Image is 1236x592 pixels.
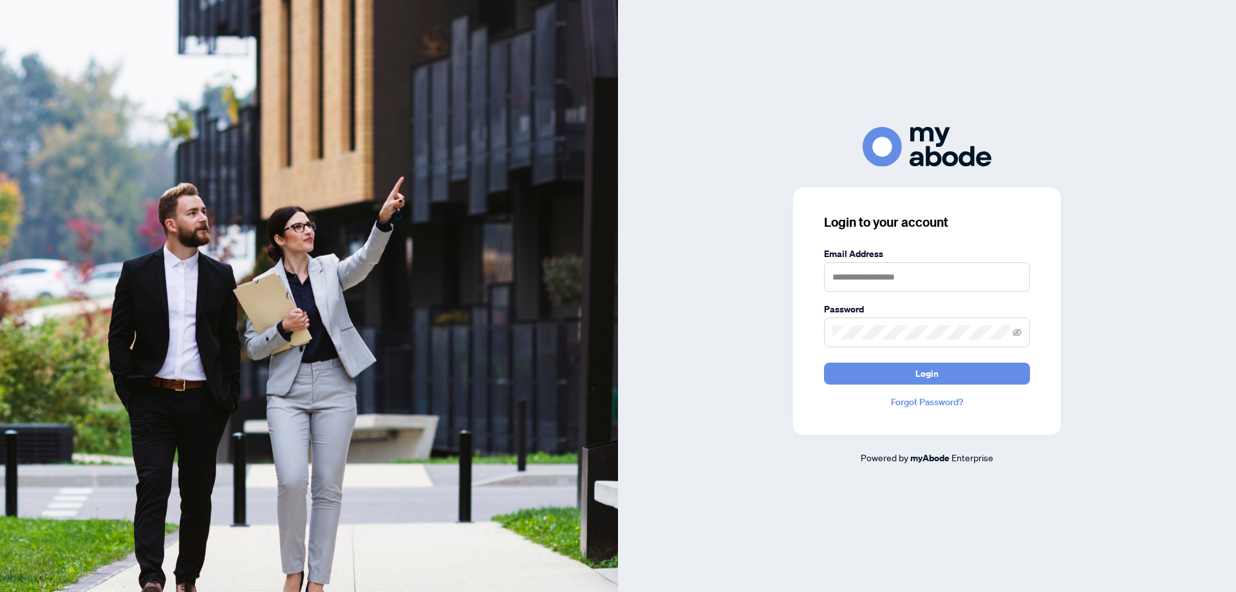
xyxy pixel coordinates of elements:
[824,247,1030,261] label: Email Address
[824,213,1030,231] h3: Login to your account
[1013,328,1022,337] span: eye-invisible
[951,452,993,463] span: Enterprise
[824,363,1030,385] button: Login
[824,302,1030,316] label: Password
[824,395,1030,409] a: Forgot Password?
[861,452,908,463] span: Powered by
[910,451,950,465] a: myAbode
[915,363,939,384] span: Login
[863,127,991,166] img: ma-logo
